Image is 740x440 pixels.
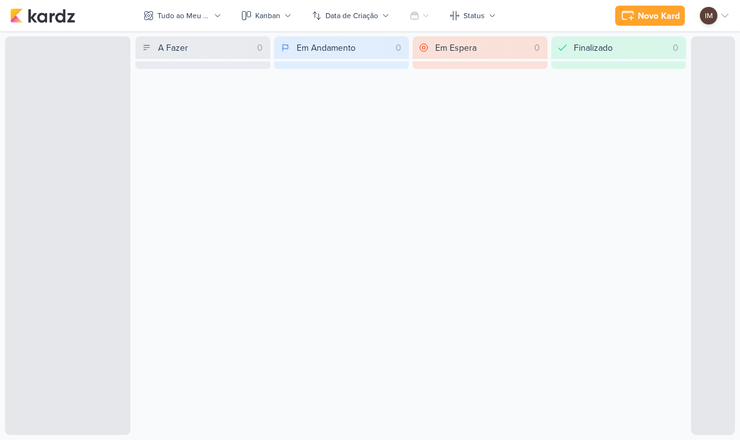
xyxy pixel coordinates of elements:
[529,41,545,55] div: 0
[158,41,188,55] div: A Fazer
[10,8,75,23] img: kardz.app
[297,41,356,55] div: Em Andamento
[435,41,477,55] div: Em Espera
[574,41,613,55] div: Finalizado
[615,6,685,26] button: Novo Kard
[668,41,684,55] div: 0
[638,9,680,23] div: Novo Kard
[700,7,717,24] div: Isabella Machado Guimarães
[705,10,713,21] p: IM
[252,41,268,55] div: 0
[391,41,406,55] div: 0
